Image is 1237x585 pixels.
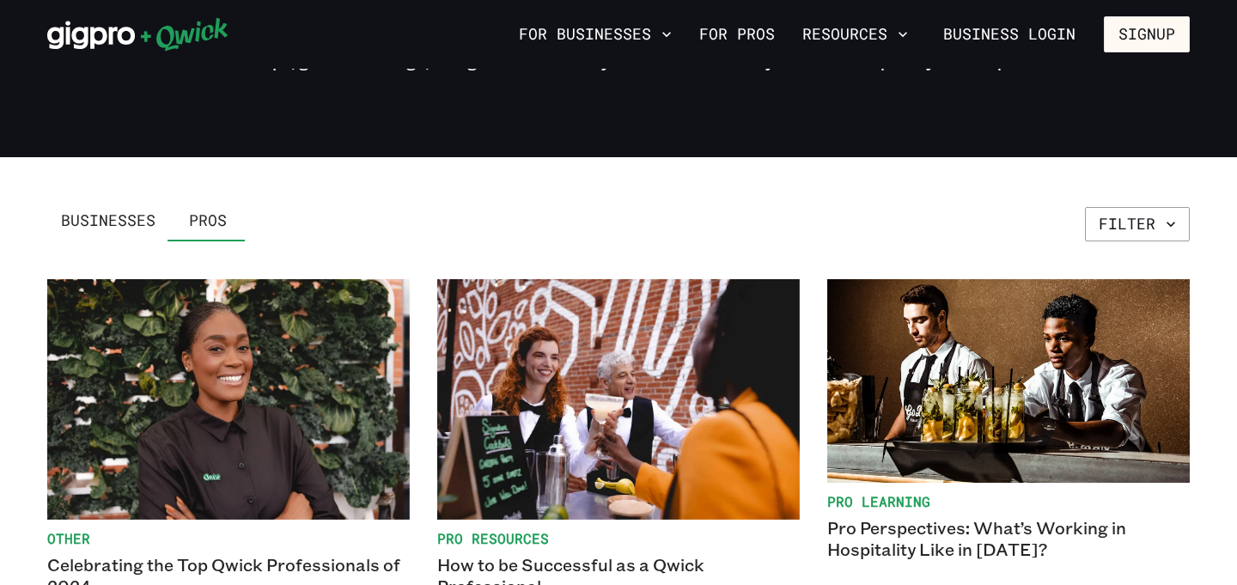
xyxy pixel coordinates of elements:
[929,16,1090,52] a: Business Login
[61,211,155,230] span: Businesses
[827,493,1190,510] span: Pro Learning
[827,517,1190,560] p: Pro Perspectives: What’s Working in Hospitality Like in [DATE]?
[512,20,679,49] button: For Businesses
[189,211,227,230] span: Pros
[1085,207,1190,241] button: Filter
[692,20,782,49] a: For Pros
[437,279,800,520] img: How to be Successful as a Qwick Professional
[47,279,410,520] img: Celebrating the Top Qwick Professionals of 2024
[1104,16,1190,52] button: Signup
[827,279,1190,483] img: two bartenders serving drinks
[437,530,800,547] span: Pro Resources
[47,530,410,547] span: Other
[795,20,915,49] button: Resources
